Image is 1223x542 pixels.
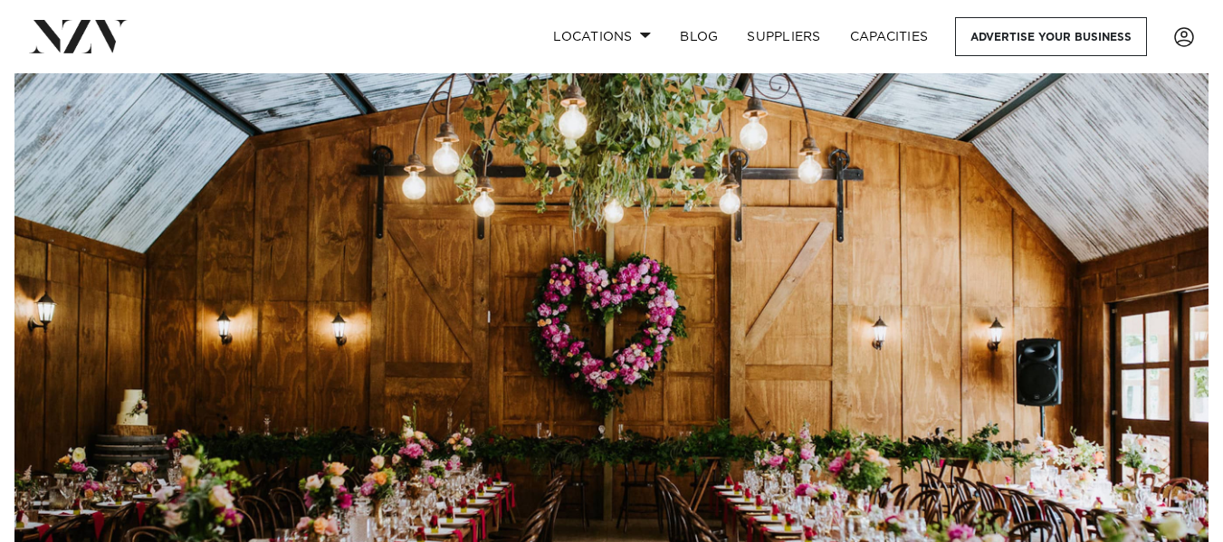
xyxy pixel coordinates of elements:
a: BLOG [665,17,732,56]
a: Capacities [836,17,943,56]
a: SUPPLIERS [732,17,835,56]
a: Locations [539,17,665,56]
img: nzv-logo.png [29,20,128,52]
a: Advertise your business [955,17,1147,56]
